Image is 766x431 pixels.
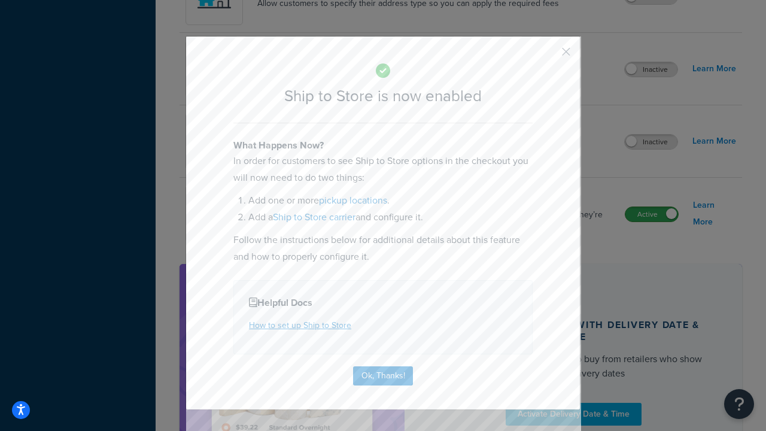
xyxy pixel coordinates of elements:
li: Add one or more . [248,192,533,209]
h2: Ship to Store is now enabled [233,87,533,105]
a: How to set up Ship to Store [249,319,351,332]
a: pickup locations [319,193,387,207]
p: Follow the instructions below for additional details about this feature and how to properly confi... [233,232,533,265]
a: Ship to Store carrier [273,210,355,224]
li: Add a and configure it. [248,209,533,226]
h4: What Happens Now? [233,138,533,153]
h4: Helpful Docs [249,296,517,310]
button: Ok, Thanks! [353,366,413,386]
p: In order for customers to see Ship to Store options in the checkout you will now need to do two t... [233,153,533,186]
